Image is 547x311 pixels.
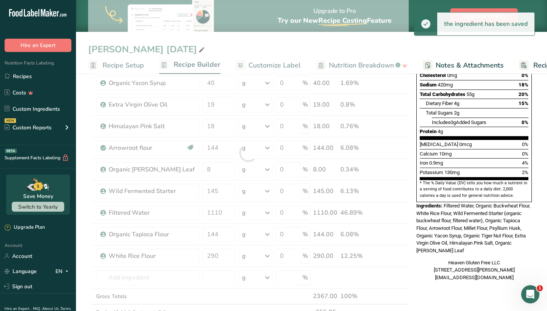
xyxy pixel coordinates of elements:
[522,141,528,147] span: 0%
[5,124,52,132] div: Custom Reports
[416,259,532,281] div: Heaven Gluten Free LLC [STREET_ADDRESS][PERSON_NAME] [EMAIL_ADDRESS][DOMAIN_NAME]
[438,82,453,88] span: 420mg
[429,160,443,166] span: 0.9mg
[450,8,518,24] button: Upgrade to Pro
[420,170,443,175] span: Potassium
[522,170,528,175] span: 2%
[426,101,453,106] span: Dietary Fiber
[420,82,436,88] span: Sodium
[5,149,17,153] div: BETA
[463,11,505,20] span: Upgrade to Pro
[420,160,428,166] span: Iron
[519,82,528,88] span: 18%
[451,119,456,125] span: 0g
[466,91,474,97] span: 55g
[436,60,504,71] span: Notes & Attachments
[12,202,64,212] button: Switch to Yearly
[521,285,539,303] iframe: Intercom live chat
[432,119,486,125] span: Includes Added Sugars
[444,170,460,175] span: 130mg
[522,72,528,78] span: 0%
[55,267,71,276] div: EN
[454,110,459,116] span: 2g
[454,101,459,106] span: 4g
[522,151,528,157] span: 0%
[437,13,534,35] div: the ingredient has been saved
[426,110,453,116] span: Total Sugars
[416,203,530,253] span: Filtered Water, Organic Buckwheat Flour, White Rice Flour, Wild Fermented Starter (organic buckwh...
[5,224,45,231] div: Upgrade Plan
[420,91,465,97] span: Total Carbohydrates
[420,151,438,157] span: Calcium
[5,39,71,52] button: Hire an Expert
[537,285,543,291] span: 1
[519,91,528,97] span: 20%
[522,160,528,166] span: 4%
[423,57,504,74] a: Notes & Attachments
[420,180,528,199] section: * The % Daily Value (DV) tells you how much a nutrient in a serving of food contributes to a dail...
[23,192,53,200] div: Save Money
[439,151,452,157] span: 10mg
[438,129,443,134] span: 4g
[18,203,58,210] span: Switch to Yearly
[459,141,472,147] span: 0mcg
[447,72,457,78] span: 0mg
[522,119,528,125] span: 0%
[420,141,458,147] span: [MEDICAL_DATA]
[5,118,16,123] div: NEW
[416,203,443,209] span: Ingredients:
[5,265,37,278] a: Language
[420,72,446,78] span: Cholesterol
[420,129,436,134] span: Protein
[519,101,528,106] span: 15%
